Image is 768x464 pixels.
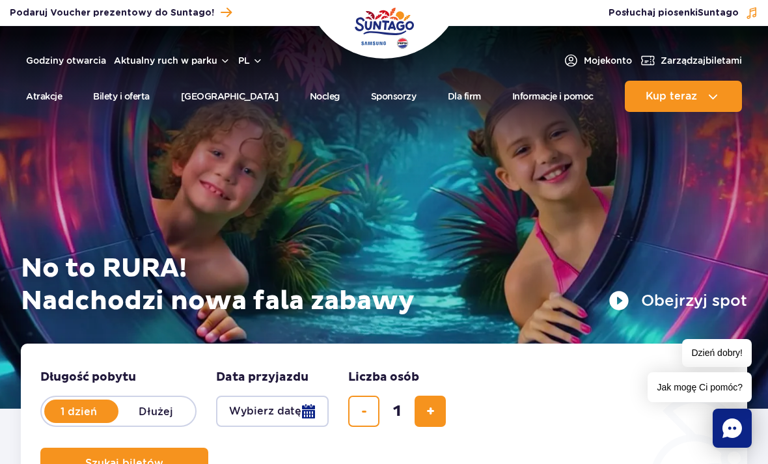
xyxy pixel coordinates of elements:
[238,54,263,67] button: pl
[181,81,279,112] a: [GEOGRAPHIC_DATA]
[625,81,742,112] button: Kup teraz
[415,396,446,427] button: dodaj bilet
[661,54,742,67] span: Zarządzaj biletami
[448,81,481,112] a: Dla firm
[10,7,214,20] span: Podaruj Voucher prezentowy do Suntago!
[40,370,136,385] span: Długość pobytu
[609,290,747,311] button: Obejrzyj spot
[310,81,340,112] a: Nocleg
[348,396,379,427] button: usuń bilet
[10,4,232,21] a: Podaruj Voucher prezentowy do Suntago!
[713,409,752,448] div: Chat
[114,55,230,66] button: Aktualny ruch w parku
[563,53,632,68] a: Mojekonto
[216,370,309,385] span: Data przyjazdu
[26,54,106,67] a: Godziny otwarcia
[648,372,752,402] span: Jak mogę Ci pomóc?
[371,81,417,112] a: Sponsorzy
[584,54,632,67] span: Moje konto
[609,7,758,20] button: Posłuchaj piosenkiSuntago
[698,8,739,18] span: Suntago
[348,370,419,385] span: Liczba osób
[21,252,747,318] h1: No to RURA! Nadchodzi nowa fala zabawy
[42,398,116,425] label: 1 dzień
[682,339,752,367] span: Dzień dobry!
[609,7,739,20] span: Posłuchaj piosenki
[381,396,413,427] input: liczba biletów
[646,90,697,102] span: Kup teraz
[512,81,594,112] a: Informacje i pomoc
[93,81,150,112] a: Bilety i oferta
[118,398,193,425] label: Dłużej
[640,53,742,68] a: Zarządzajbiletami
[26,81,62,112] a: Atrakcje
[216,396,329,427] button: Wybierz datę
